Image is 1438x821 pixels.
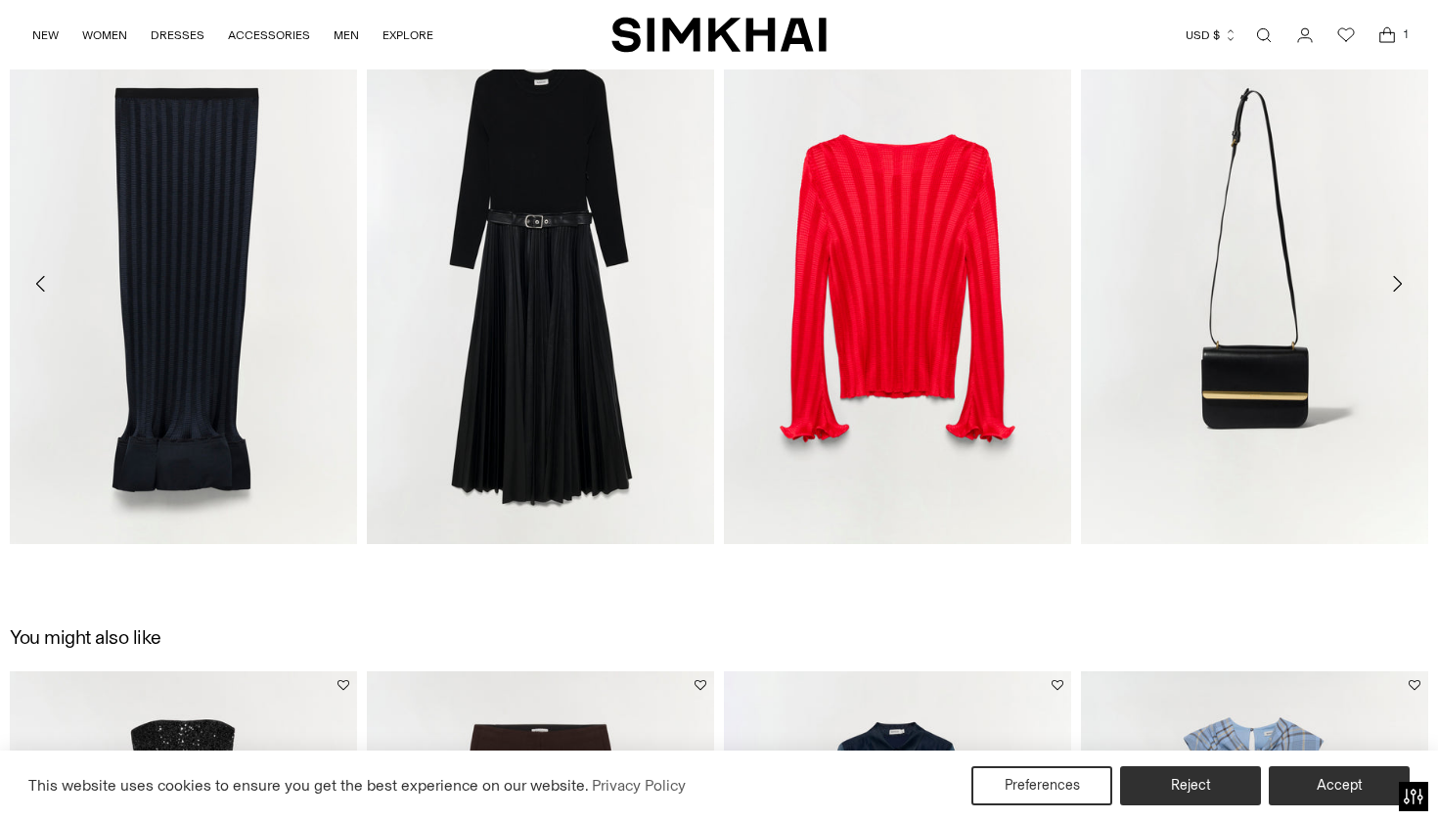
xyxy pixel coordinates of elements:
a: WOMEN [82,14,127,57]
img: Remy Bag [1081,23,1428,544]
button: Move to next carousel slide [1375,262,1418,305]
button: Accept [1269,766,1410,805]
a: NEW [32,14,59,57]
a: EXPLORE [382,14,433,57]
a: Open cart modal [1368,16,1407,55]
a: Privacy Policy (opens in a new tab) [589,771,689,800]
span: 1 [1397,25,1415,43]
button: Add to Wishlist [337,679,349,691]
a: MEN [334,14,359,57]
a: Go to the account page [1285,16,1325,55]
a: DRESSES [151,14,204,57]
img: Hollis Skirt [10,23,357,544]
button: USD $ [1186,14,1237,57]
iframe: Sign Up via Text for Offers [16,747,197,805]
a: SIMKHAI [611,16,827,54]
button: Add to Wishlist [695,679,706,691]
a: ACCESSORIES [228,14,310,57]
button: Reject [1120,766,1261,805]
img: Abilene Knit Combo Midi Dress [367,23,714,544]
span: This website uses cookies to ensure you get the best experience on our website. [28,776,589,795]
button: Move to previous carousel slide [20,262,63,305]
a: Wishlist [1326,16,1366,55]
h2: You might also like [10,626,161,648]
button: Preferences [971,766,1112,805]
button: Add to Wishlist [1409,679,1420,691]
img: Carys Top [724,23,1071,544]
button: Add to Wishlist [1052,679,1063,691]
a: Open search modal [1244,16,1283,55]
